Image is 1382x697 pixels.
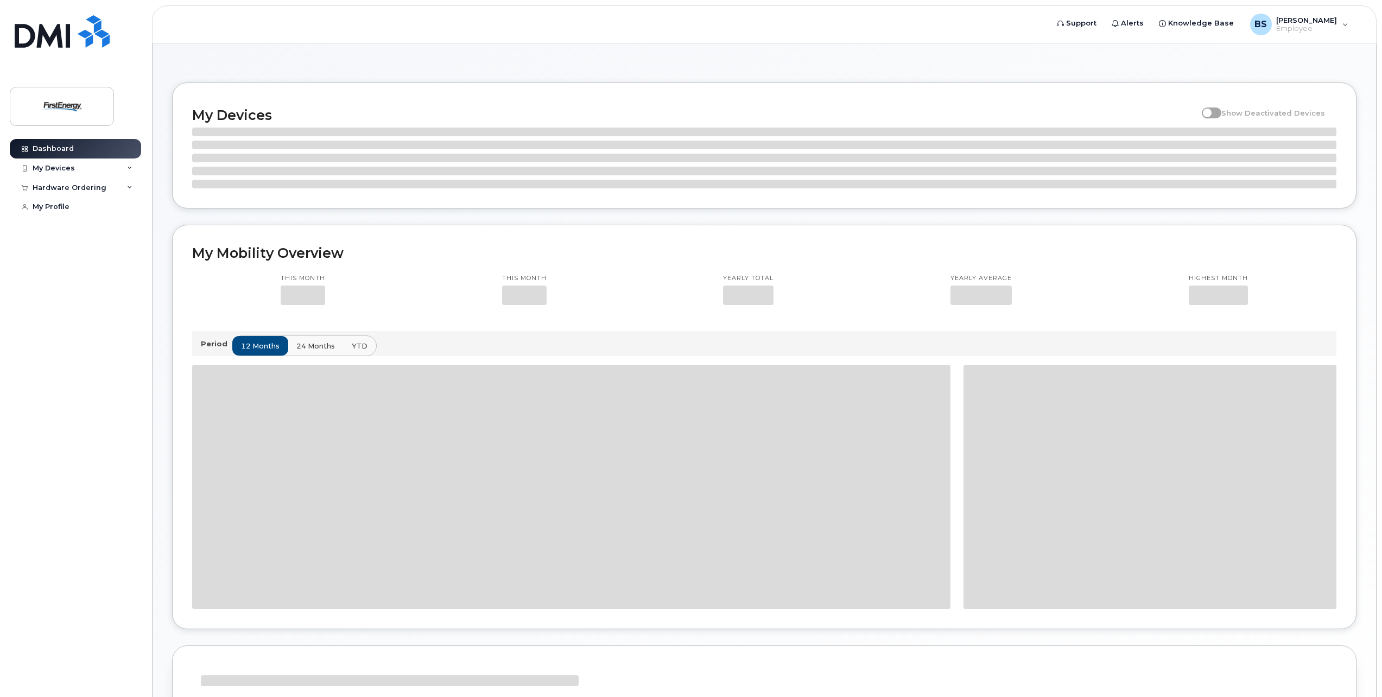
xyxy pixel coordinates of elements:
span: Show Deactivated Devices [1221,109,1325,117]
span: 24 months [296,341,335,351]
h2: My Devices [192,107,1196,123]
span: YTD [352,341,367,351]
p: This month [502,274,547,283]
p: Period [201,339,232,349]
p: Yearly total [723,274,774,283]
p: Highest month [1189,274,1248,283]
input: Show Deactivated Devices [1202,103,1210,111]
p: Yearly average [950,274,1012,283]
p: This month [281,274,325,283]
h2: My Mobility Overview [192,245,1336,261]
